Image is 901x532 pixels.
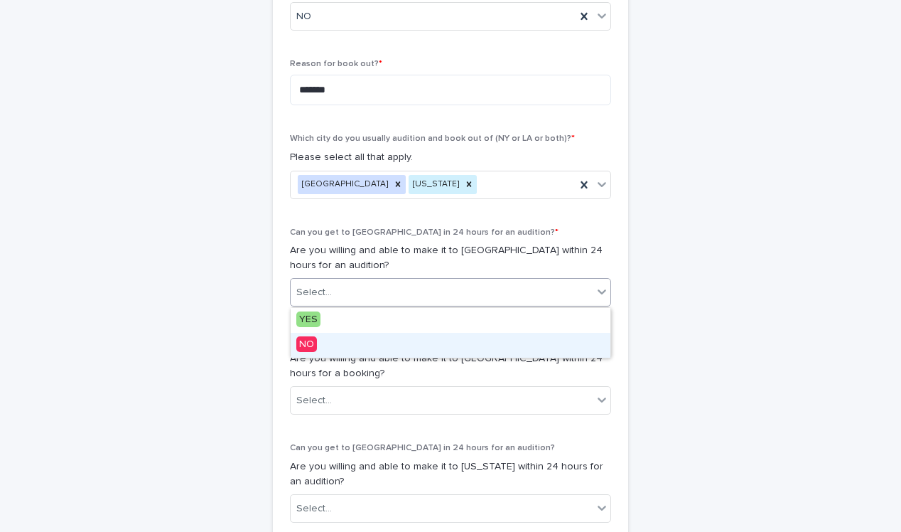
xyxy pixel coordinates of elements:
[290,150,611,165] p: Please select all that apply.
[296,501,332,516] div: Select...
[291,308,610,333] div: YES
[290,243,611,273] p: Are you willing and able to make it to [GEOGRAPHIC_DATA] within 24 hours for an audition?
[290,60,382,68] span: Reason for book out?
[290,228,559,237] span: Can you get to [GEOGRAPHIC_DATA] in 24 hours for an audition?
[409,175,461,194] div: [US_STATE]
[296,312,320,327] span: YES
[291,333,610,358] div: NO
[290,351,611,381] p: Are you willing and able to make it to [GEOGRAPHIC_DATA] within 24 hours for a booking?
[290,459,611,489] p: Are you willing and able to make it to [US_STATE] within 24 hours for an audition?
[298,175,390,194] div: [GEOGRAPHIC_DATA]
[296,285,332,300] div: Select...
[296,9,311,24] span: NO
[296,393,332,408] div: Select...
[290,134,575,143] span: Which city do you usually audition and book out of (NY or LA or both)?
[296,336,317,352] span: NO
[290,444,555,452] span: Can you get to [GEOGRAPHIC_DATA] in 24 hours for an audition?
